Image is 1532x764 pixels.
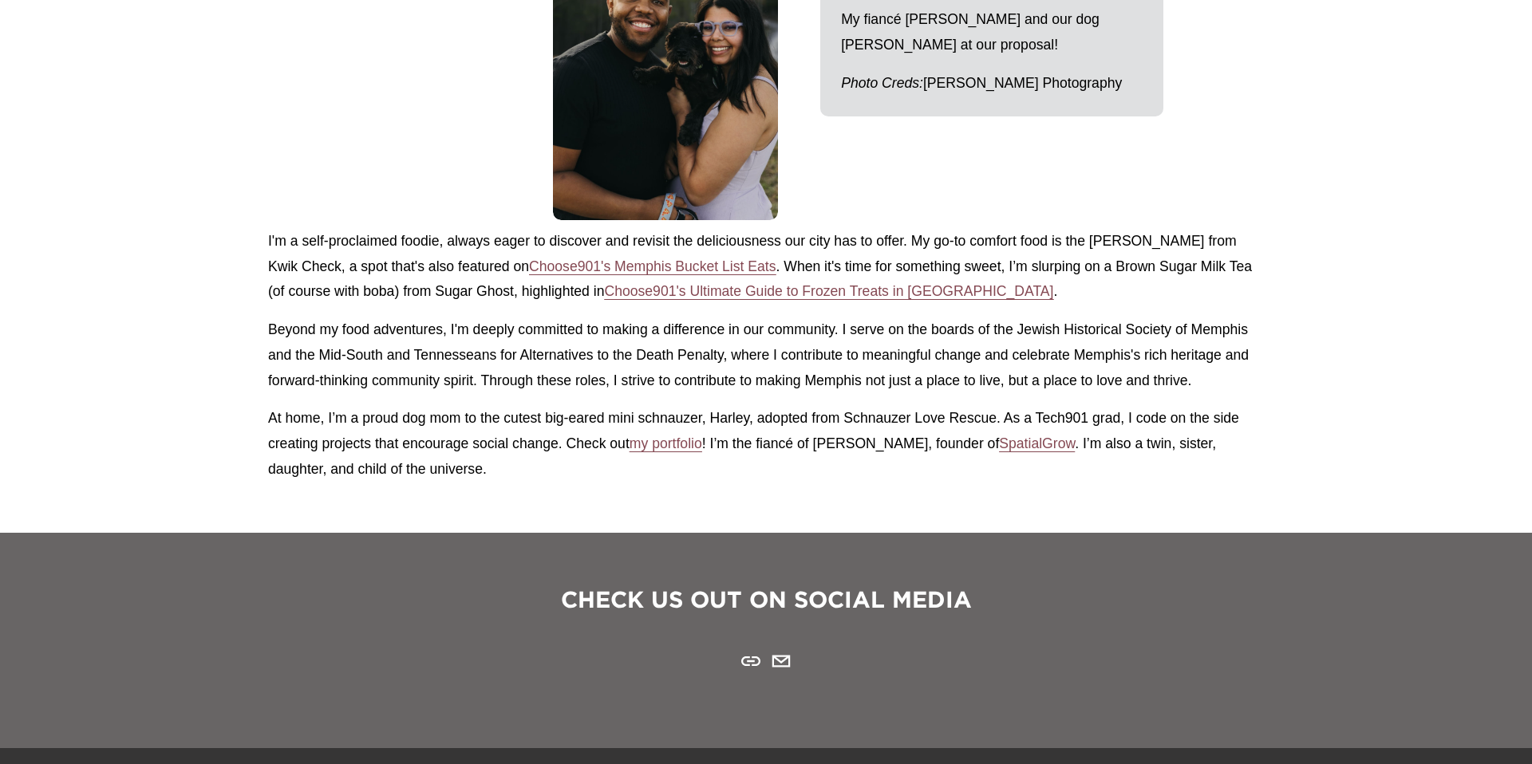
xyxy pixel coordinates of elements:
p: At home, I’m a proud dog mom to the cutest big-eared mini schnauzer, Harley, adopted from Schnauz... [268,406,1264,482]
h3: CHECK US OUT ON SOCIAL MEDIA [417,584,1115,615]
em: Photo Creds: [841,75,923,91]
a: breunna@cityleadership.org [772,652,791,671]
p: I'm a self-proclaimed foodie, always eager to discover and revisit the deliciousness our city has... [268,229,1264,305]
a: URL [741,652,760,671]
p: [PERSON_NAME] Photography [841,71,1143,96]
a: my portfolio [630,435,702,451]
a: Choose901's Memphis Bucket List Eats [529,258,776,274]
p: My fiancé [PERSON_NAME] and our dog [PERSON_NAME] at our proposal! [841,7,1143,57]
a: Choose901's Ultimate Guide to Frozen Treats in [GEOGRAPHIC_DATA] [604,283,1053,299]
p: Beyond my food adventures, I'm deeply committed to making a difference in our community. I serve ... [268,317,1264,393]
a: SpatialGrow [999,435,1075,451]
